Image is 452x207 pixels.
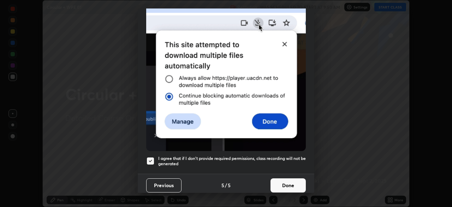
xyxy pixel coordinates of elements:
h4: 5 [228,182,231,189]
h4: / [225,182,227,189]
h4: 5 [221,182,224,189]
button: Done [270,178,306,192]
button: Previous [146,178,182,192]
h5: I agree that if I don't provide required permissions, class recording will not be generated [158,156,306,167]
